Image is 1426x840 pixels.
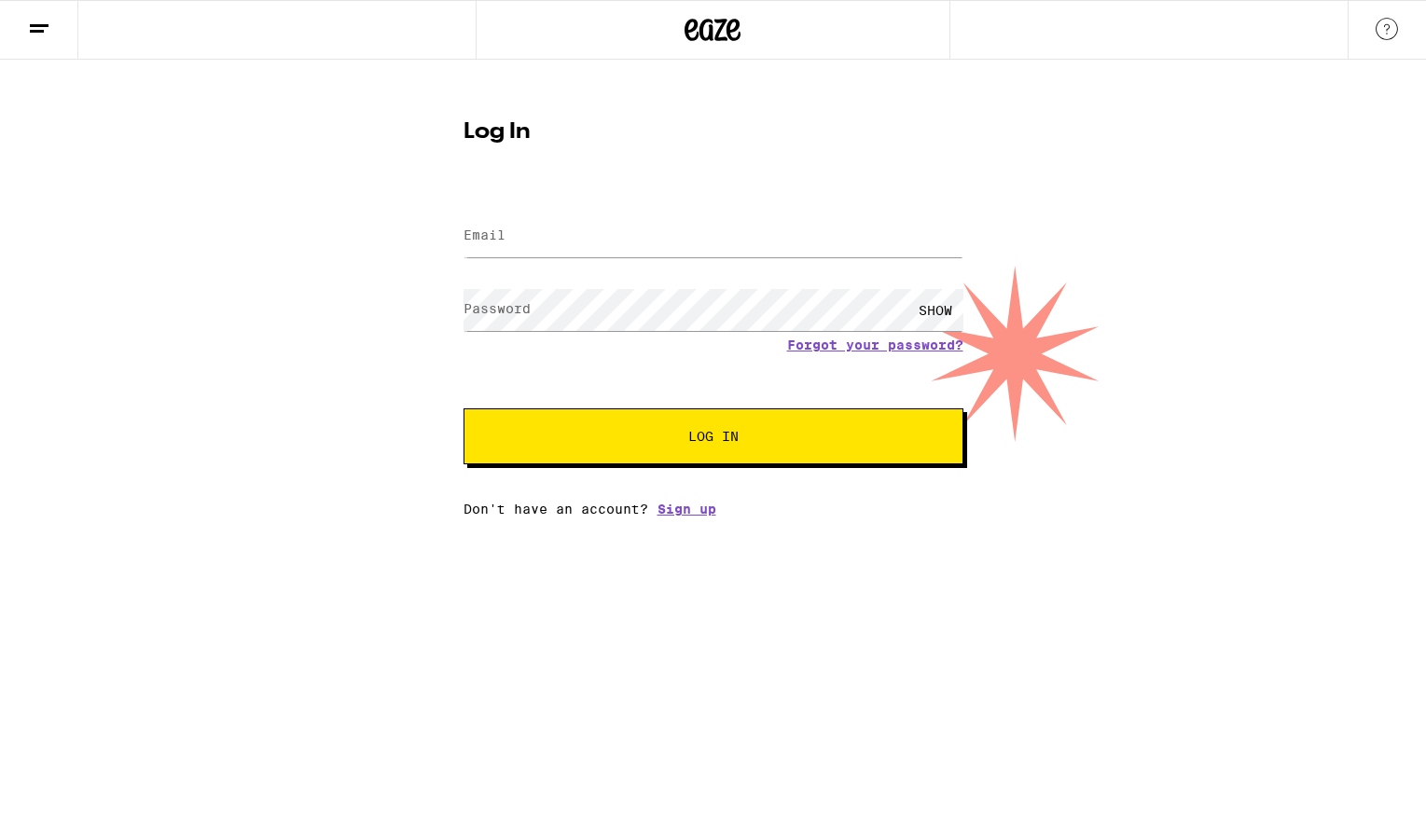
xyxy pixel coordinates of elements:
div: Don't have an account? [464,502,963,516]
label: Email [464,227,505,242]
label: Password [464,301,531,316]
a: Forgot your password? [787,337,963,352]
h1: Log In [464,121,963,144]
a: Sign up [658,502,716,516]
span: Log In [688,430,739,443]
button: Log In [464,408,963,464]
input: Email [464,215,963,257]
div: SHOW [907,289,963,331]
